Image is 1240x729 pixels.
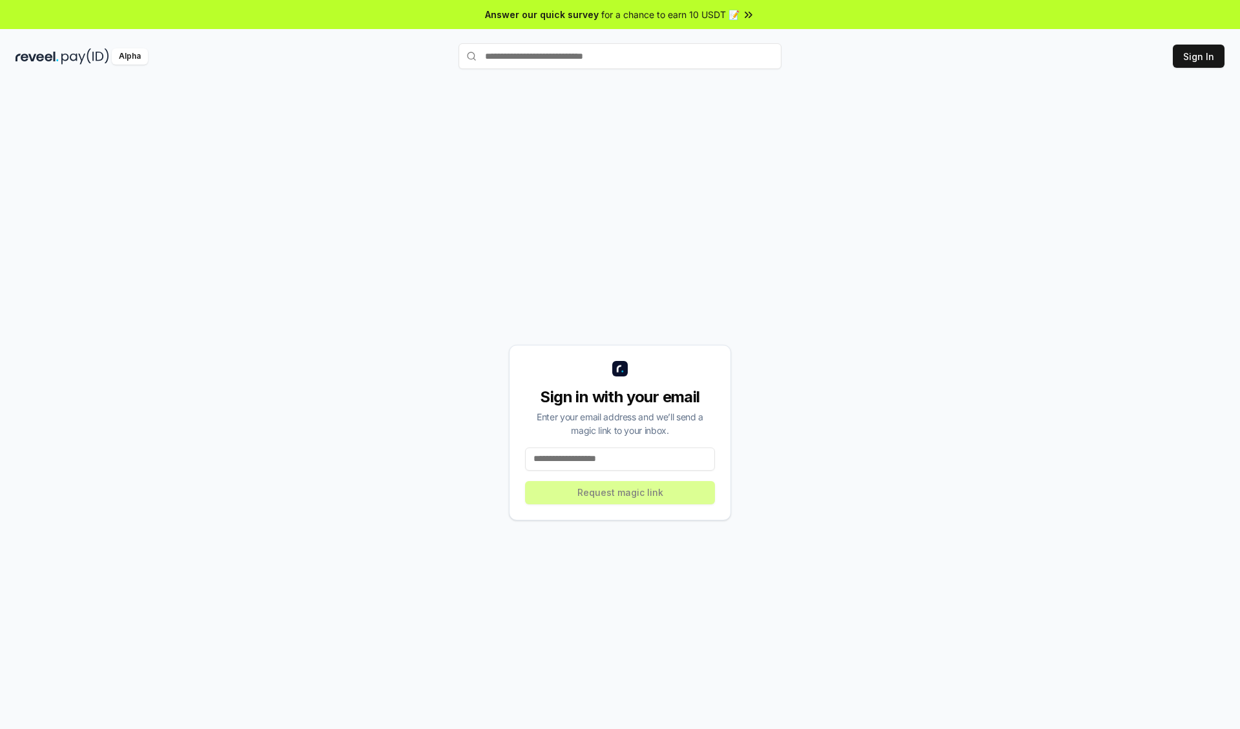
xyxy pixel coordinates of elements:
div: Alpha [112,48,148,65]
div: Enter your email address and we’ll send a magic link to your inbox. [525,410,715,437]
img: reveel_dark [15,48,59,65]
img: logo_small [612,361,628,376]
span: Answer our quick survey [485,8,599,21]
div: Sign in with your email [525,387,715,407]
span: for a chance to earn 10 USDT 📝 [601,8,739,21]
img: pay_id [61,48,109,65]
button: Sign In [1173,45,1224,68]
